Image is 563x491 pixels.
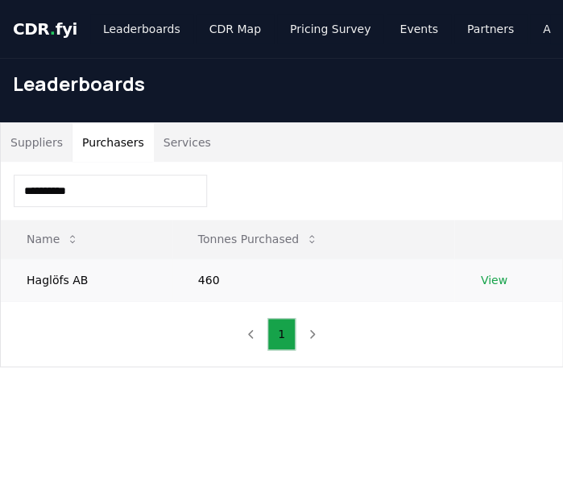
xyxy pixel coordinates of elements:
button: Tonnes Purchased [185,223,331,255]
a: CDR.fyi [13,18,77,40]
h1: Leaderboards [13,71,550,97]
span: CDR fyi [13,19,77,39]
button: Services [154,123,221,162]
a: Leaderboards [90,14,193,43]
button: Purchasers [72,123,154,162]
td: 460 [172,258,455,301]
span: . [50,19,56,39]
a: Pricing Survey [277,14,383,43]
a: View [480,272,507,288]
a: Partners [454,14,527,43]
a: Events [387,14,450,43]
td: Haglöfs AB [1,258,172,301]
button: Name [14,223,92,255]
button: 1 [267,318,296,350]
button: Suppliers [1,123,72,162]
a: CDR Map [197,14,274,43]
